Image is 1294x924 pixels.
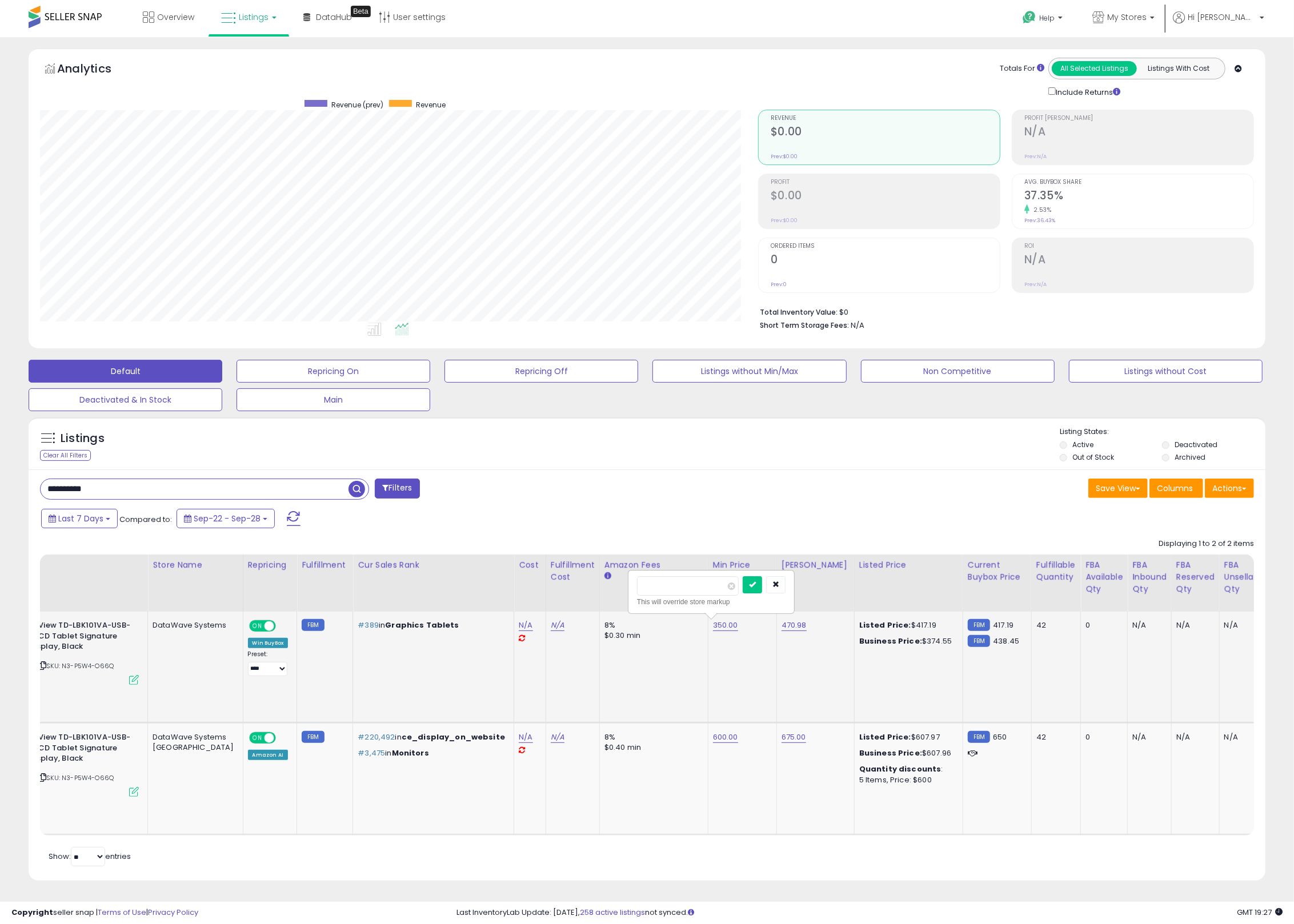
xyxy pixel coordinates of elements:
span: Overview [157,11,194,23]
span: N/A [851,320,864,331]
span: Last 7 Days [58,513,103,524]
small: Prev: $0.00 [771,217,798,224]
div: Fulfillment Cost [551,559,595,583]
label: Archived [1175,452,1205,462]
div: Displaying 1 to 2 of 2 items [1159,539,1254,549]
button: Listings With Cost [1136,61,1221,76]
a: 675.00 [782,732,806,743]
div: 42 [1036,732,1072,742]
div: Repricing [248,559,293,571]
div: Totals For [1000,63,1044,74]
small: FBM [968,731,990,743]
span: Avg. Buybox Share [1024,179,1253,186]
div: [PERSON_NAME] [782,559,850,571]
div: FBA Available Qty [1085,559,1123,595]
small: FBM [302,731,324,743]
span: 650 [993,732,1007,742]
div: Current Buybox Price [968,559,1027,583]
button: Repricing On [237,360,430,383]
strong: Copyright [11,907,53,918]
div: Cost [519,559,541,571]
b: Business Price: [859,636,922,646]
div: FBA inbound Qty [1132,559,1167,595]
a: Hi [PERSON_NAME] [1173,11,1264,37]
a: Terms of Use [98,907,146,918]
span: OFF [274,621,292,631]
span: Profit [PERSON_NAME] [1024,115,1253,122]
div: Fulfillment [302,559,348,571]
div: Listed Price [859,559,958,571]
small: FBM [302,619,324,631]
label: Deactivated [1175,440,1217,449]
span: ROI [1024,243,1253,250]
b: Short Term Storage Fees: [760,320,849,330]
span: Graphics Tablets [385,620,459,630]
small: Prev: $0.00 [771,153,798,160]
span: Revenue [416,100,446,110]
p: Listing States: [1060,427,1265,437]
span: ON [250,621,265,631]
div: 8% [604,732,699,742]
a: N/A [551,620,564,631]
a: N/A [519,620,532,631]
button: Save View [1088,479,1148,498]
div: FBA Reserved Qty [1176,559,1215,595]
div: Amazon AI [248,750,288,760]
a: 350.00 [713,620,738,631]
div: DataWave Systems [GEOGRAPHIC_DATA] [153,732,234,753]
small: FBM [968,619,990,631]
div: Include Returns [1040,85,1134,98]
span: DataHub [316,11,352,23]
b: Total Inventory Value: [760,307,838,317]
button: Default [29,360,222,383]
h2: 37.35% [1024,189,1253,204]
span: ON [250,733,265,743]
small: Prev: 36.43% [1024,217,1055,224]
label: Active [1072,440,1093,449]
div: $417.19 [859,620,954,630]
div: 0 [1085,732,1119,742]
span: Ordered Items [771,243,1000,250]
span: Help [1039,13,1055,23]
a: 600.00 [713,732,738,743]
a: Help [1013,2,1074,37]
b: Business Price: [859,748,922,758]
div: Win BuyBox [248,638,289,648]
div: Fulfillable Quantity [1036,559,1076,583]
small: FBM [968,635,990,647]
div: Last InventoryLab Update: [DATE], not synced. [456,907,1283,918]
button: Repricing Off [444,360,638,383]
p: in [358,732,505,742]
button: Sep-22 - Sep-28 [177,509,275,528]
span: #389 [358,620,379,630]
div: $0.30 min [604,630,699,641]
span: Show: entries [49,851,131,862]
small: Prev: 0 [771,281,787,288]
span: #220,492 [358,732,395,742]
span: OFF [274,733,292,743]
div: Store Name [153,559,238,571]
button: Listings without Min/Max [652,360,846,383]
label: Out of Stock [1072,452,1114,462]
span: Sep-22 - Sep-28 [194,513,261,524]
h2: $0.00 [771,189,1000,204]
h5: Listings [61,431,105,447]
div: N/A [1224,620,1263,630]
i: Get Help [1022,10,1036,25]
button: Filters [375,479,419,499]
span: #3,475 [358,748,385,758]
div: seller snap | | [11,907,198,918]
div: N/A [1224,732,1263,742]
div: 42 [1036,620,1072,630]
div: This will override store markup [637,596,786,608]
small: 2.53% [1029,206,1052,214]
b: Listed Price: [859,620,911,630]
h5: Analytics [57,61,134,79]
small: Amazon Fees. [604,571,611,581]
span: ce_display_on_website [402,732,505,742]
span: | SKU: N3-P5W4-O66Q [37,661,114,670]
button: Actions [1205,479,1254,498]
li: $0 [760,304,1245,318]
div: Amazon Fees [604,559,703,571]
button: Columns [1149,479,1203,498]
